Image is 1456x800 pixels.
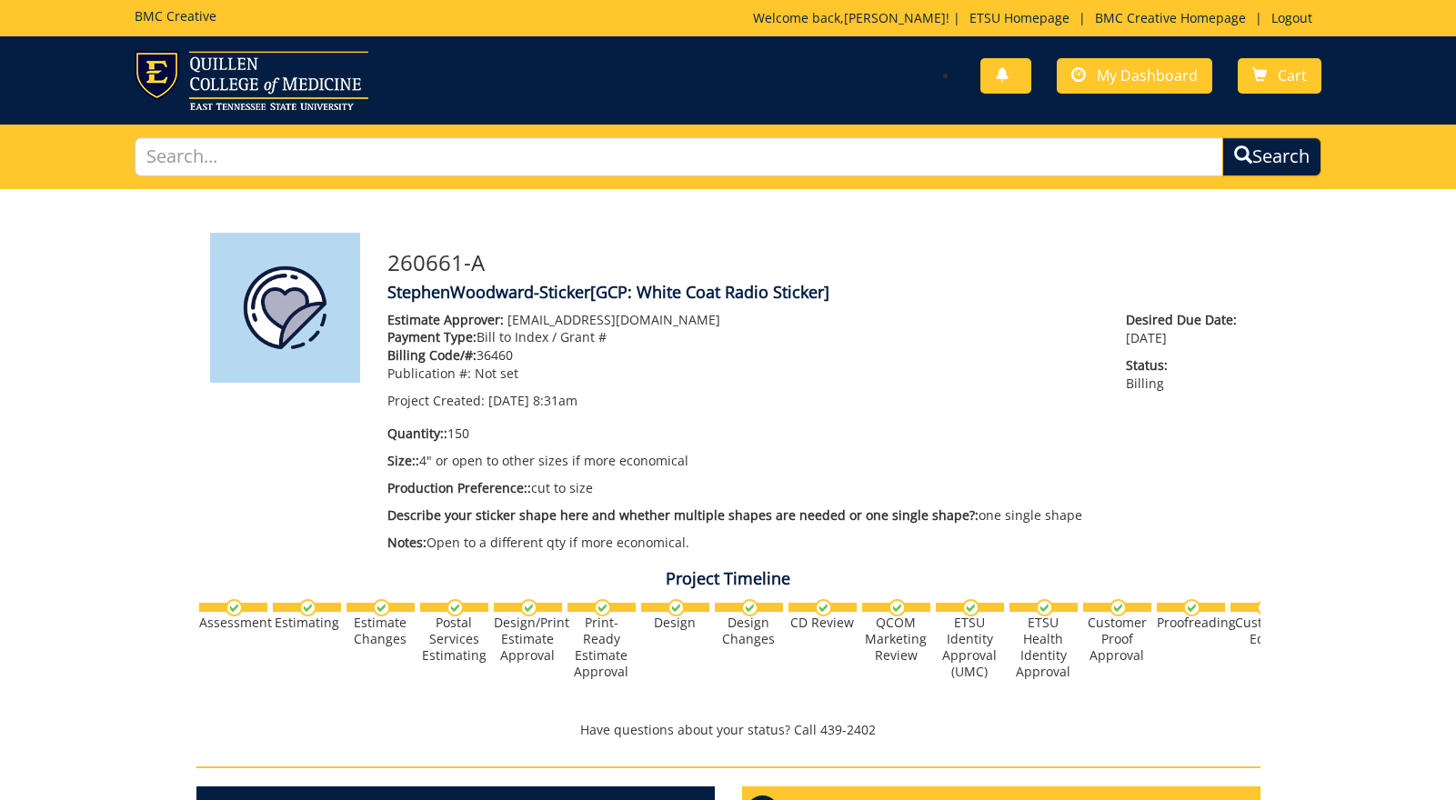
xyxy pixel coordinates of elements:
[1126,311,1246,329] span: Desired Due Date:
[1126,356,1246,375] span: Status:
[387,311,1100,329] p: [EMAIL_ADDRESS][DOMAIN_NAME]
[387,346,1100,365] p: 36460
[1183,599,1200,616] img: checkmark
[387,365,471,382] span: Publication #:
[1262,9,1321,26] a: Logout
[594,599,611,616] img: checkmark
[815,599,832,616] img: checkmark
[936,615,1004,680] div: ETSU Identity Approval (UMC)
[641,615,709,631] div: Design
[299,599,316,616] img: checkmark
[387,251,1247,275] h3: 260661-A
[1110,599,1127,616] img: checkmark
[447,599,464,616] img: checkmark
[273,615,341,631] div: Estimating
[196,570,1260,588] h4: Project Timeline
[1222,137,1321,176] button: Search
[1230,615,1299,647] div: Customer Edits
[475,365,518,382] span: Not set
[346,615,415,647] div: Estimate Changes
[668,599,685,616] img: checkmark
[1278,65,1307,85] span: Cart
[226,599,243,616] img: checkmark
[420,615,488,664] div: Postal Services Estimating
[196,721,1260,739] p: Have questions about your status? Call 439-2402
[1257,599,1274,616] img: checkmark
[1126,356,1246,393] p: Billing
[1086,9,1255,26] a: BMC Creative Homepage
[387,479,531,496] span: Production Preference::
[488,392,577,409] span: [DATE] 8:31am
[1057,58,1212,94] a: My Dashboard
[715,615,783,647] div: Design Changes
[590,281,829,303] span: [GCP: White Coat Radio Sticker]
[1238,58,1321,94] a: Cart
[387,452,1100,470] p: 4" or open to other sizes if more economical
[494,615,562,664] div: Design/Print Estimate Approval
[373,599,390,616] img: checkmark
[210,233,360,383] img: Product featured image
[387,506,979,524] span: Describe your sticker shape here and whether multiple shapes are needed or one single shape?:
[788,615,857,631] div: CD Review
[1036,599,1053,616] img: checkmark
[1126,311,1246,347] p: [DATE]
[135,137,1222,176] input: Search...
[387,392,485,409] span: Project Created:
[387,534,1100,552] p: Open to a different qty if more economical.
[387,534,427,551] span: Notes:
[741,599,758,616] img: checkmark
[387,425,1100,443] p: 150
[387,452,419,469] span: Size::
[1009,615,1078,680] div: ETSU Health Identity Approval
[1083,615,1151,664] div: Customer Proof Approval
[387,479,1100,497] p: cut to size
[520,599,537,616] img: checkmark
[199,615,267,631] div: Assessment
[862,615,930,664] div: QCOM Marketing Review
[387,346,477,364] span: Billing Code/#:
[135,51,368,110] img: ETSU logo
[1097,65,1198,85] span: My Dashboard
[387,506,1100,525] p: one single shape
[753,9,1321,27] p: Welcome back, ! | | |
[889,599,906,616] img: checkmark
[387,284,1247,302] h4: StephenWoodward-Sticker
[962,599,979,616] img: checkmark
[567,615,636,680] div: Print-Ready Estimate Approval
[844,9,946,26] a: [PERSON_NAME]
[387,311,504,328] span: Estimate Approver:
[387,328,1100,346] p: Bill to Index / Grant #
[960,9,1079,26] a: ETSU Homepage
[1157,615,1225,631] div: Proofreading
[387,328,477,345] span: Payment Type:
[387,425,447,442] span: Quantity::
[135,9,216,23] h5: BMC Creative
